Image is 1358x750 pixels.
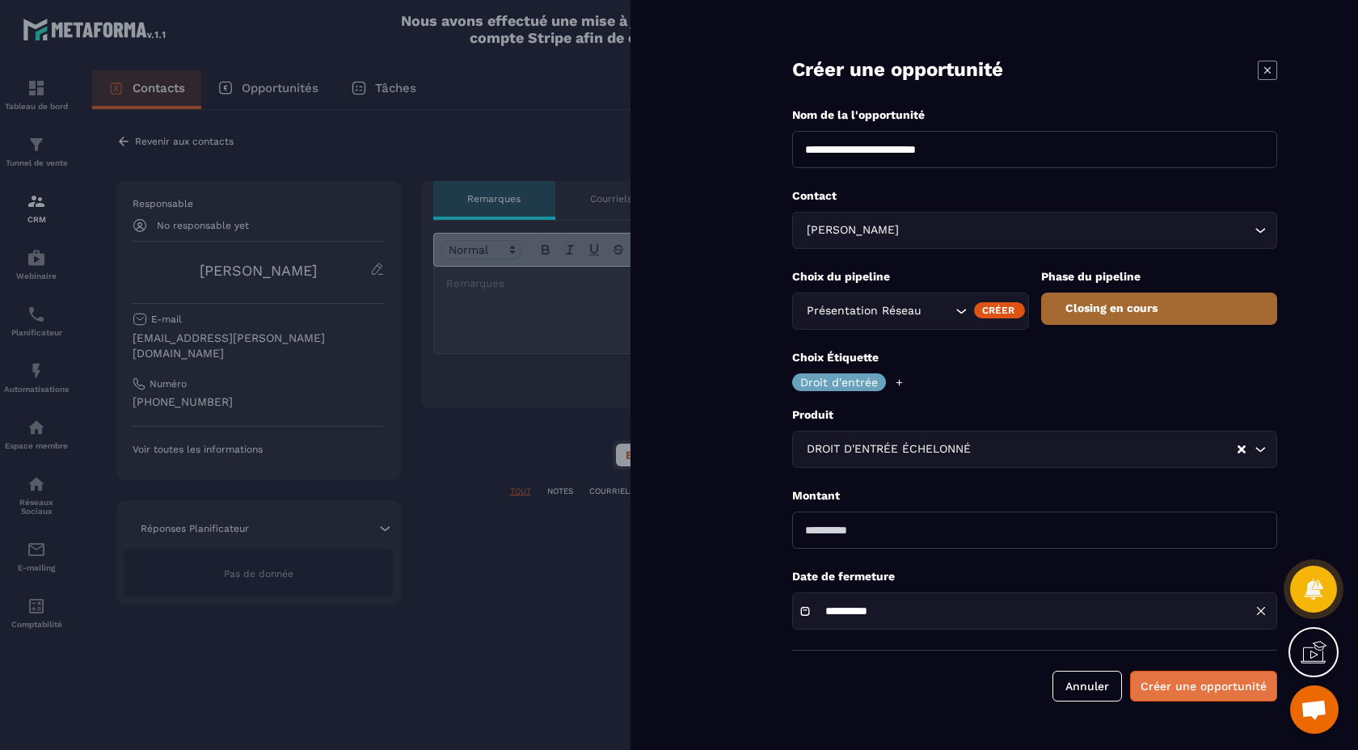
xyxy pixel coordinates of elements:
[792,57,1003,83] p: Créer une opportunité
[1130,671,1277,702] button: Créer une opportunité
[792,569,1277,584] p: Date de fermeture
[1290,685,1339,734] a: Ouvrir le chat
[792,269,1029,284] p: Choix du pipeline
[974,302,1025,318] div: Créer
[1041,269,1278,284] p: Phase du pipeline
[803,440,974,458] span: DROIT D'ENTRÉE ÉCHELONNÉ
[792,488,1277,504] p: Montant
[792,350,1277,365] p: Choix Étiquette
[792,431,1277,468] div: Search for option
[792,293,1029,330] div: Search for option
[803,302,925,320] span: Présentation Réseau
[803,221,902,239] span: [PERSON_NAME]
[974,440,1236,458] input: Search for option
[902,221,1250,239] input: Search for option
[792,107,1277,123] p: Nom de la l'opportunité
[925,302,951,320] input: Search for option
[792,407,1277,423] p: Produit
[800,377,878,388] p: Droit d'entrée
[1238,444,1246,456] button: Clear Selected
[792,188,1277,204] p: Contact
[1052,671,1122,702] button: Annuler
[792,212,1277,249] div: Search for option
